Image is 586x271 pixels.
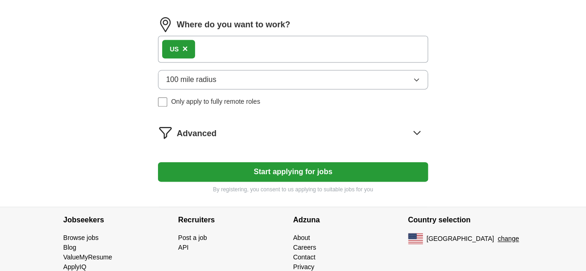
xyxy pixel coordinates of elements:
[178,234,207,241] a: Post a job
[183,42,188,56] button: ×
[293,244,316,251] a: Careers
[293,253,315,261] a: Contact
[63,263,87,271] a: ApplyIQ
[176,19,290,31] label: Where do you want to work?
[293,234,310,241] a: About
[178,244,189,251] a: API
[158,162,428,182] button: Start applying for jobs
[158,97,167,107] input: Only apply to fully remote roles
[498,234,519,244] button: change
[408,207,523,233] h4: Country selection
[427,234,494,244] span: [GEOGRAPHIC_DATA]
[158,17,173,32] img: location.png
[293,263,315,271] a: Privacy
[170,44,178,54] div: US
[171,97,260,107] span: Only apply to fully remote roles
[63,244,76,251] a: Blog
[176,127,216,140] span: Advanced
[166,74,216,85] span: 100 mile radius
[158,125,173,140] img: filter
[158,70,428,89] button: 100 mile radius
[63,234,99,241] a: Browse jobs
[63,253,113,261] a: ValueMyResume
[183,44,188,54] span: ×
[408,233,423,244] img: US flag
[158,185,428,194] p: By registering, you consent to us applying to suitable jobs for you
